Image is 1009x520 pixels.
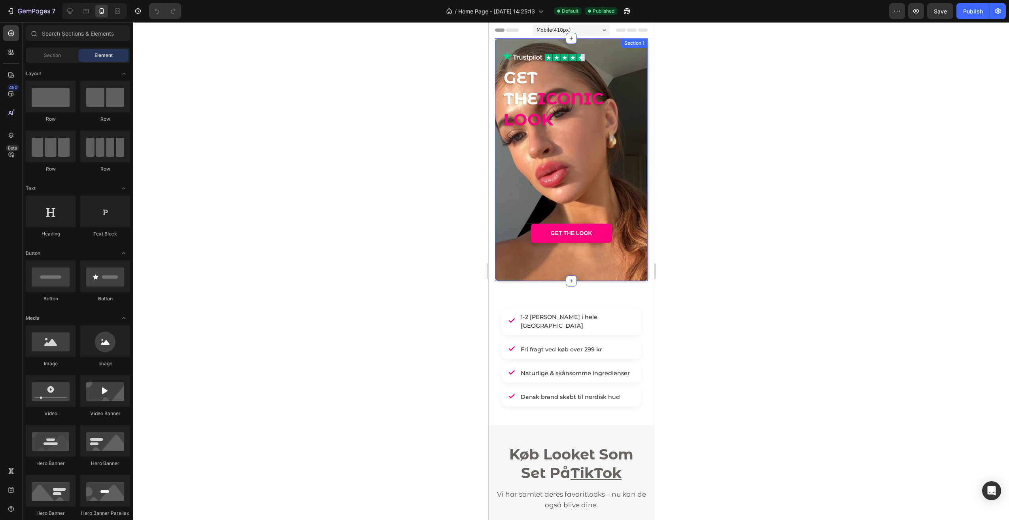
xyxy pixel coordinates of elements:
[26,25,130,41] input: Search Sections & Elements
[80,460,130,467] div: Hero Banner
[80,230,130,237] div: Text Block
[26,360,76,367] div: Image
[26,410,76,417] div: Video
[80,360,130,367] div: Image
[117,182,130,195] span: Toggle open
[117,67,130,80] span: Toggle open
[8,84,19,91] div: 450
[117,247,130,260] span: Toggle open
[80,295,130,302] div: Button
[80,510,130,517] div: Hero Banner Parallax
[26,165,76,173] div: Row
[956,3,990,19] button: Publish
[80,116,130,123] div: Row
[6,145,19,151] div: Beta
[489,22,654,520] iframe: Design area
[562,8,578,15] span: Default
[117,312,130,325] span: Toggle open
[80,410,130,417] div: Video Banner
[149,3,181,19] div: Undo/Redo
[963,7,983,15] div: Publish
[26,315,40,322] span: Media
[94,52,113,59] span: Element
[982,481,1001,500] div: Open Intercom Messenger
[927,3,953,19] button: Save
[458,7,535,15] span: Home Page - [DATE] 14:25:13
[80,165,130,173] div: Row
[26,250,40,257] span: Button
[26,230,76,237] div: Heading
[593,8,614,15] span: Published
[26,116,76,123] div: Row
[26,510,76,517] div: Hero Banner
[26,70,41,77] span: Layout
[3,3,59,19] button: 7
[934,8,947,15] span: Save
[52,6,55,16] p: 7
[26,460,76,467] div: Hero Banner
[6,497,159,506] p: Publish the page to see the content.
[44,52,61,59] span: Section
[455,7,457,15] span: /
[26,185,36,192] span: Text
[26,295,76,302] div: Button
